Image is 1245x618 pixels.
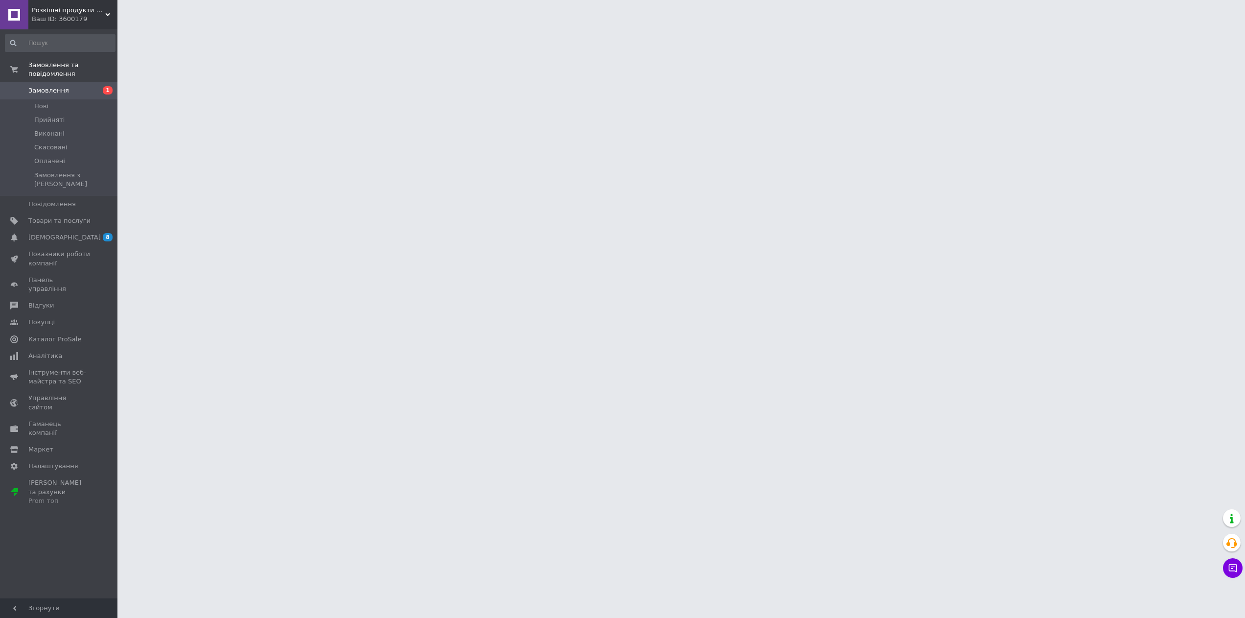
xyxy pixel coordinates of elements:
span: Повідомлення [28,200,76,209]
div: Ваш ID: 3600179 [32,15,117,24]
input: Пошук [5,34,115,52]
span: Каталог ProSale [28,335,81,344]
span: Розкішні продукти для краси та здоров'я 4you4me [32,6,105,15]
span: 8 [103,233,113,241]
button: Чат з покупцем [1223,558,1243,578]
span: Аналітика [28,352,62,360]
span: Оплачені [34,157,65,166]
div: Prom топ [28,497,91,505]
span: Скасовані [34,143,68,152]
span: Гаманець компанії [28,420,91,437]
span: Налаштування [28,462,78,471]
span: Відгуки [28,301,54,310]
span: Прийняті [34,116,65,124]
span: Панель управління [28,276,91,293]
span: Показники роботи компанії [28,250,91,267]
span: Покупці [28,318,55,327]
span: Замовлення [28,86,69,95]
span: Управління сайтом [28,394,91,411]
span: Замовлення та повідомлення [28,61,117,78]
span: Товари та послуги [28,216,91,225]
span: 1 [103,86,113,95]
span: Замовлення з [PERSON_NAME] [34,171,115,189]
span: Маркет [28,445,53,454]
span: [DEMOGRAPHIC_DATA] [28,233,101,242]
span: Інструменти веб-майстра та SEO [28,368,91,386]
span: [PERSON_NAME] та рахунки [28,478,91,505]
span: Нові [34,102,48,111]
span: Виконані [34,129,65,138]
